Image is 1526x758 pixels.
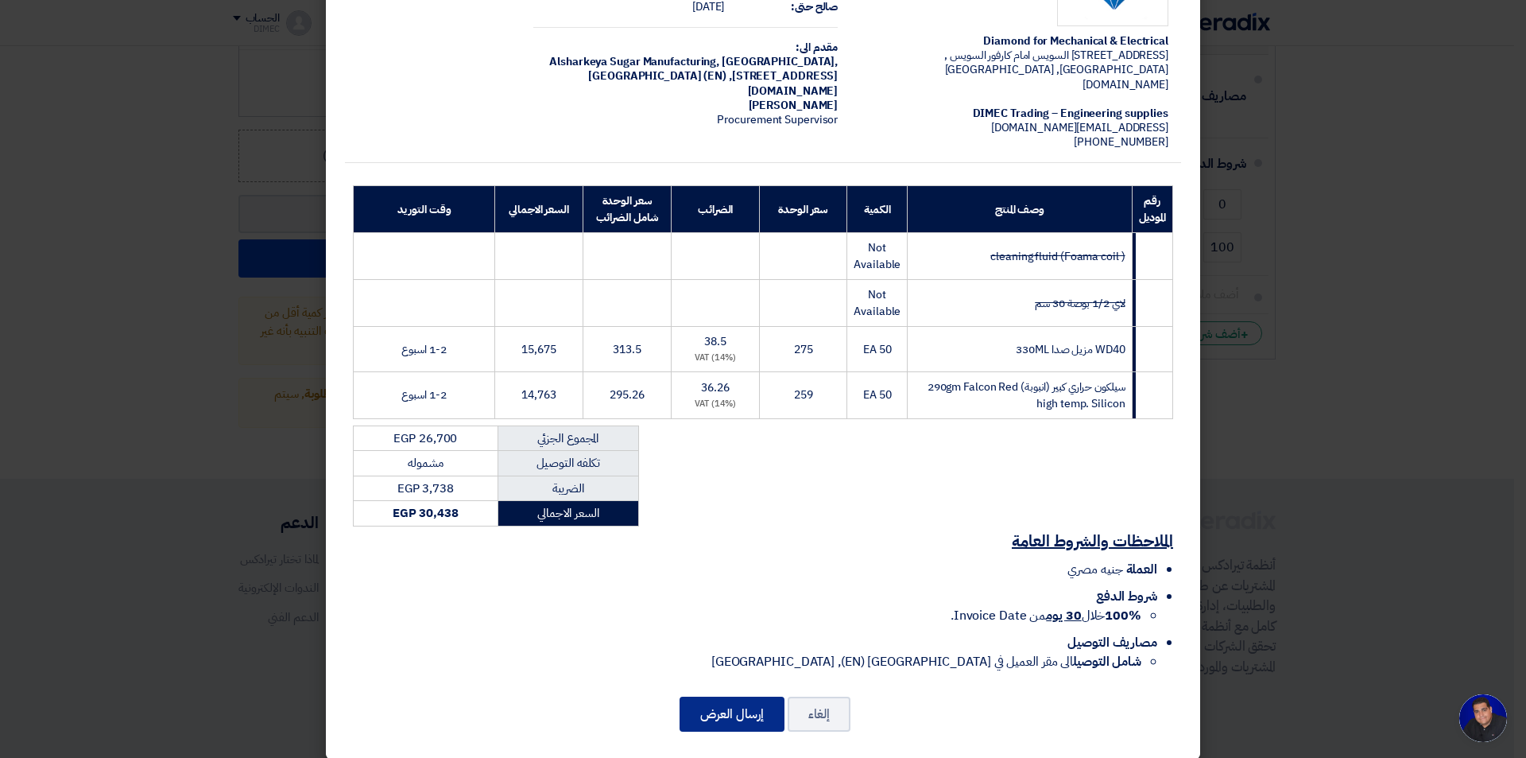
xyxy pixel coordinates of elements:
td: تكلفه التوصيل [498,451,638,476]
th: الكمية [847,186,908,233]
div: (14%) VAT [678,352,753,365]
span: [DOMAIN_NAME] [1083,76,1168,93]
span: [EMAIL_ADDRESS][DOMAIN_NAME] [991,119,1168,136]
span: [PERSON_NAME] [749,97,839,114]
span: 313.5 [613,341,641,358]
span: العملة [1126,560,1157,579]
span: 14,763 [521,387,556,403]
span: [STREET_ADDRESS] السويس امام كارفور السويس , [GEOGRAPHIC_DATA], [GEOGRAPHIC_DATA] [944,47,1168,78]
span: 275 [794,341,813,358]
div: DIMEC Trading – Engineering supplies [863,107,1168,121]
button: إرسال العرض [680,697,784,732]
strong: 100% [1105,606,1141,625]
u: الملاحظات والشروط العامة [1012,529,1173,553]
span: شروط الدفع [1096,587,1157,606]
th: وصف المنتج [908,186,1132,233]
th: الضرائب [672,186,760,233]
td: EGP 26,700 [354,426,498,451]
strong: مقدم الى: [796,39,838,56]
u: 30 يوم [1046,606,1081,625]
strike: cleaning fluid (Foama coil ) [990,248,1125,265]
span: سيلكون حراري كبير (انبوبة) 290gm Falcon Red high temp. Silicon [928,379,1125,412]
span: 38.5 [704,333,726,350]
span: 36.26 [701,379,730,396]
td: السعر الاجمالي [498,501,638,527]
span: Not Available [854,239,900,273]
span: مشموله [408,454,443,472]
span: Not Available [854,286,900,320]
span: مصاريف التوصيل [1067,633,1157,652]
th: رقم الموديل [1132,186,1172,233]
strong: شامل التوصيل [1073,652,1141,671]
span: 1-2 اسبوع [401,341,446,358]
span: 295.26 [610,387,644,403]
li: الى مقر العميل في [GEOGRAPHIC_DATA] (EN), [GEOGRAPHIC_DATA] [353,652,1141,671]
span: EGP 3,738 [397,480,454,497]
button: إلغاء [788,697,850,732]
span: Alsharkeya Sugar Manufacturing, [549,53,719,70]
th: وقت التوريد [354,186,495,233]
span: 259 [794,387,813,403]
span: 50 EA [863,387,892,403]
th: سعر الوحدة شامل الضرائب [583,186,671,233]
span: Procurement Supervisor [717,111,838,128]
span: 15,675 [521,341,556,358]
div: Diamond for Mechanical & Electrical [863,34,1168,49]
div: (14%) VAT [678,398,753,411]
a: Open chat [1459,694,1507,742]
span: 1-2 اسبوع [401,387,446,403]
span: [GEOGRAPHIC_DATA], [GEOGRAPHIC_DATA] (EN) ,[STREET_ADDRESS][DOMAIN_NAME] [588,53,838,99]
span: 50 EA [863,341,892,358]
strong: EGP 30,438 [393,504,459,522]
strike: لاي 1/2 بوصة 30 سم [1035,295,1125,312]
span: [PHONE_NUMBER] [1074,134,1168,150]
span: خلال من Invoice Date. [951,606,1141,625]
span: WD40 مزيل صدا 330ML [1016,341,1125,358]
td: المجموع الجزئي [498,426,638,451]
th: سعر الوحدة [760,186,847,233]
span: جنيه مصري [1067,560,1122,579]
td: الضريبة [498,476,638,501]
th: السعر الاجمالي [495,186,583,233]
